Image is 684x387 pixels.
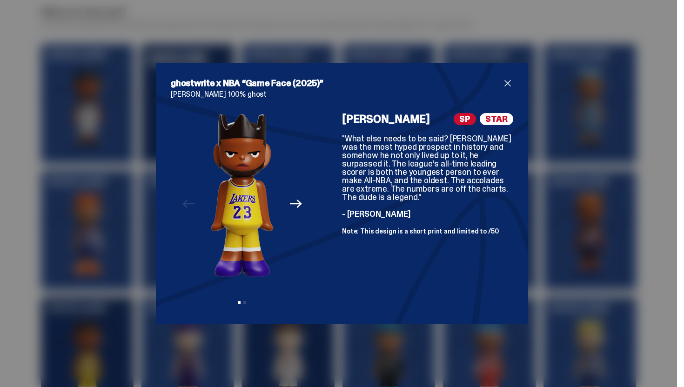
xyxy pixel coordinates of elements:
[286,193,306,214] button: Next
[342,134,513,235] div: "What else needs to be said? [PERSON_NAME] was the most hyped prospect in history and somehow he ...
[342,208,411,220] span: - [PERSON_NAME]
[342,113,430,125] h4: [PERSON_NAME]
[502,78,513,89] button: close
[454,113,476,125] span: SP
[480,113,513,125] span: STAR
[342,227,499,235] span: Note: This design is a short print and limited to /50
[171,91,513,98] p: [PERSON_NAME] 100% ghost
[243,301,246,304] button: View slide 2
[211,113,274,277] img: NBA%20Game%20Face%20-%20Website%20Archive.257.png
[238,301,241,304] button: View slide 1
[171,78,502,89] h2: ghostwrite x NBA “Game Face (2025)”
